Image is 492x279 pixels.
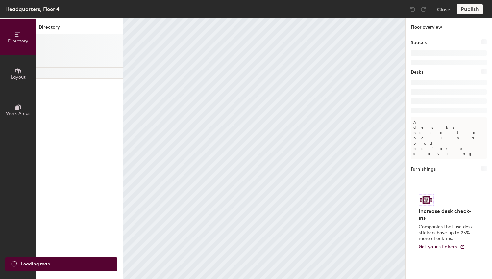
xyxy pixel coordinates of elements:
h1: Spaces [411,39,427,46]
a: Get your stickers [419,244,465,250]
h1: Directory [36,24,123,34]
h4: Increase desk check-ins [419,208,475,221]
h1: Floor overview [406,18,492,34]
p: All desks need to be in a pod before saving [411,117,487,159]
span: Loading map ... [21,261,55,268]
img: Sticker logo [419,194,434,206]
h1: Furnishings [411,166,436,173]
span: Layout [11,74,26,80]
button: Close [437,4,450,14]
p: Companies that use desk stickers have up to 25% more check-ins. [419,224,475,242]
img: Redo [420,6,427,13]
img: Undo [409,6,416,13]
canvas: Map [123,18,405,279]
div: Headquarters, Floor 4 [5,5,60,13]
h1: Desks [411,69,423,76]
span: Get your stickers [419,244,457,250]
span: Directory [8,38,28,44]
span: Work Areas [6,111,30,116]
